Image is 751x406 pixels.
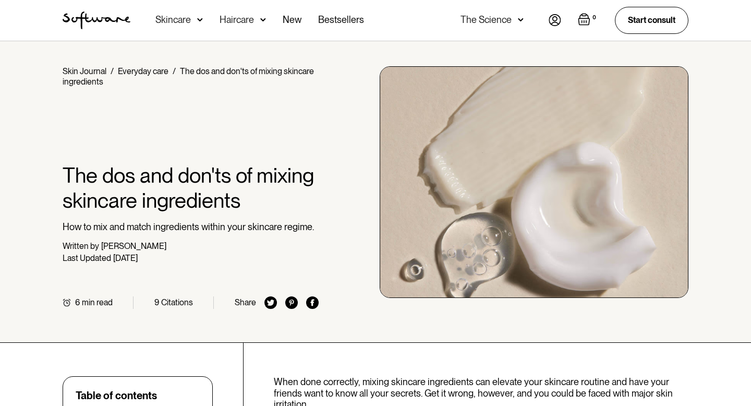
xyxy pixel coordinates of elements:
[63,253,111,263] div: Last Updated
[264,296,277,309] img: twitter icon
[63,66,314,87] div: The dos and don'ts of mixing skincare ingredients
[63,66,106,76] a: Skin Journal
[63,11,130,29] a: home
[75,297,80,307] div: 6
[306,296,319,309] img: facebook icon
[154,297,159,307] div: 9
[113,253,138,263] div: [DATE]
[111,66,114,76] div: /
[161,297,193,307] div: Citations
[260,15,266,25] img: arrow down
[461,15,512,25] div: The Science
[615,7,688,33] a: Start consult
[118,66,168,76] a: Everyday care
[63,11,130,29] img: Software Logo
[173,66,176,76] div: /
[220,15,254,25] div: Haircare
[63,221,319,233] p: How to mix and match ingredients within your skincare regime.
[518,15,524,25] img: arrow down
[76,389,157,402] div: Table of contents
[285,296,298,309] img: pinterest icon
[235,297,256,307] div: Share
[578,13,598,28] a: Open empty cart
[101,241,166,251] div: [PERSON_NAME]
[82,297,113,307] div: min read
[63,163,319,213] h1: The dos and don'ts of mixing skincare ingredients
[63,241,99,251] div: Written by
[155,15,191,25] div: Skincare
[590,13,598,22] div: 0
[197,15,203,25] img: arrow down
